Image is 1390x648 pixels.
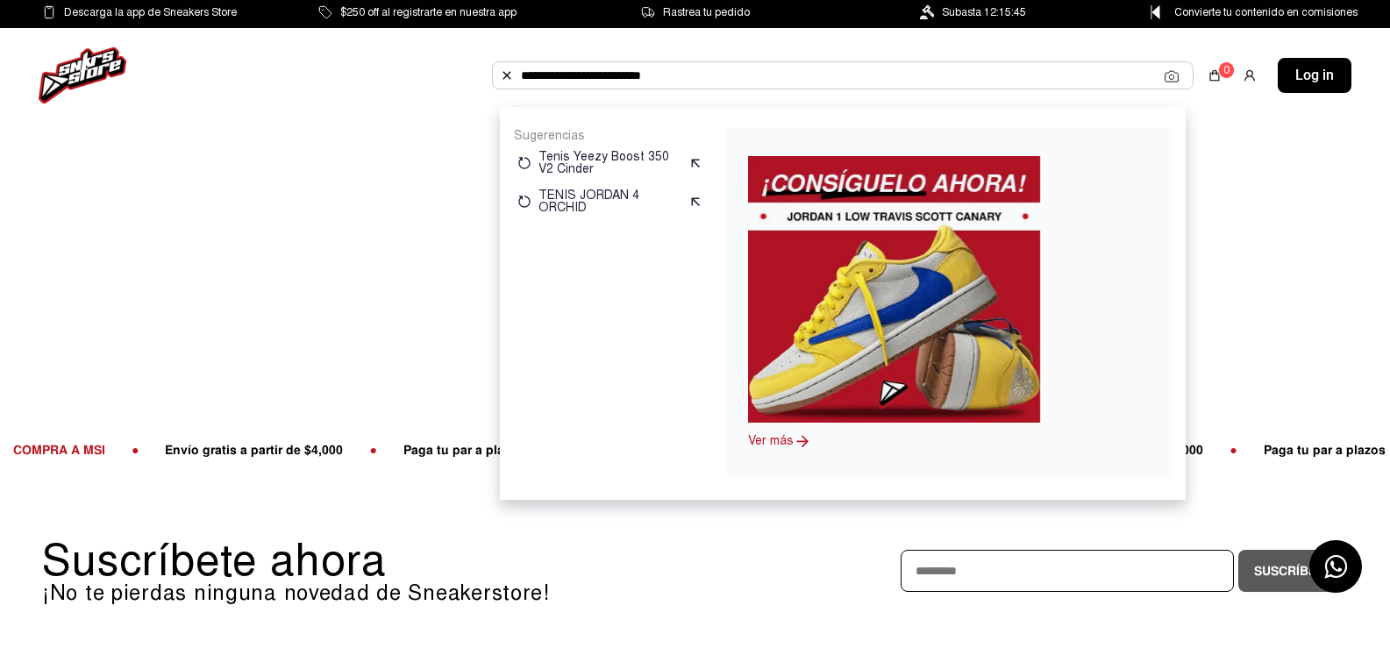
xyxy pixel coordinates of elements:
img: Cámara [1165,69,1179,83]
span: Log in [1295,65,1334,86]
img: user [1243,68,1257,82]
span: Paga tu par a plazos [389,442,538,458]
span: $250 off al registrarte en nuestra app [340,3,517,22]
img: logo [39,47,126,103]
span: ● [356,442,389,458]
a: Ver más [748,433,794,448]
p: Tenis Yeezy Boost 350 V2 Cinder [538,151,681,175]
span: Envío gratis a partir de $4,000 [152,442,356,458]
img: suggest.svg [688,156,702,170]
div: 0 [1218,61,1235,79]
p: Suscríbete ahora [42,538,695,582]
img: restart.svg [517,195,531,209]
p: Sugerencias [514,128,706,144]
button: Suscríbete [1238,550,1348,592]
img: suggest.svg [688,195,702,209]
span: Convierte tu contenido en comisiones [1174,3,1358,22]
span: Rastrea tu pedido [663,3,750,22]
span: Subasta 12:15:45 [942,3,1026,22]
span: ● [1216,442,1250,458]
img: Control Point Icon [1144,5,1166,19]
p: TENIS JORDAN 4 ORCHID [538,189,681,214]
img: shopping [1208,68,1222,82]
p: ¡No te pierdas ninguna novedad de Sneakerstore! [42,582,695,603]
img: Buscar [500,68,514,82]
span: Descarga la app de Sneakers Store [64,3,237,22]
img: restart.svg [517,156,531,170]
